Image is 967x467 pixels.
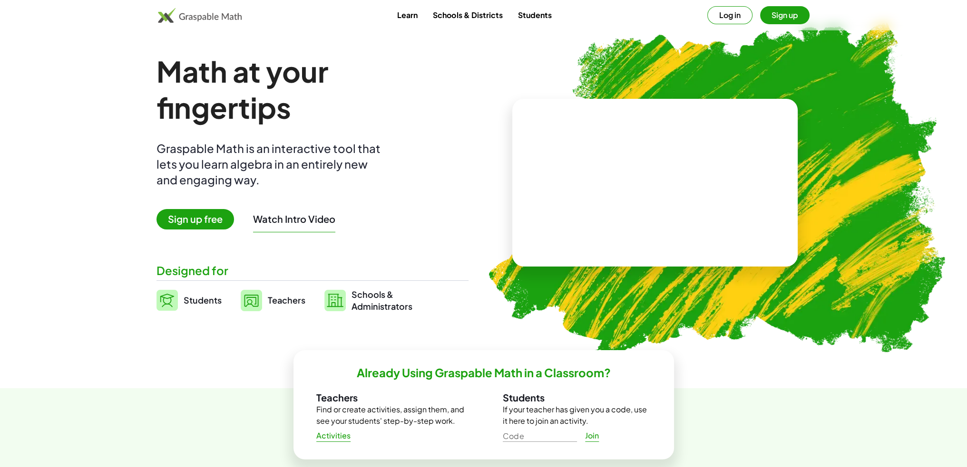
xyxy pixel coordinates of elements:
[510,6,559,24] a: Students
[503,391,651,404] h3: Students
[390,6,425,24] a: Learn
[316,391,465,404] h3: Teachers
[584,147,726,219] video: What is this? This is dynamic math notation. Dynamic math notation plays a central role in how Gr...
[309,427,359,444] a: Activities
[268,295,305,305] span: Teachers
[184,295,222,305] span: Students
[156,288,222,312] a: Students
[316,431,351,441] span: Activities
[316,404,465,427] p: Find or create activities, assign them, and see your students' step-by-step work.
[503,404,651,427] p: If your teacher has given you a code, use it here to join an activity.
[324,290,346,311] img: svg%3e
[425,6,510,24] a: Schools & Districts
[156,53,459,125] h1: Math at your fingertips
[156,141,385,188] div: Graspable Math is an interactive tool that lets you learn algebra in an entirely new and engaging...
[241,288,305,312] a: Teachers
[760,6,810,24] button: Sign up
[253,213,335,225] button: Watch Intro Video
[357,365,611,380] h2: Already Using Graspable Math in a Classroom?
[156,209,234,229] span: Sign up free
[352,288,412,312] span: Schools & Administrators
[707,6,752,24] button: Log in
[324,288,412,312] a: Schools &Administrators
[585,431,599,441] span: Join
[156,263,469,278] div: Designed for
[156,290,178,311] img: svg%3e
[577,427,607,444] a: Join
[241,290,262,311] img: svg%3e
